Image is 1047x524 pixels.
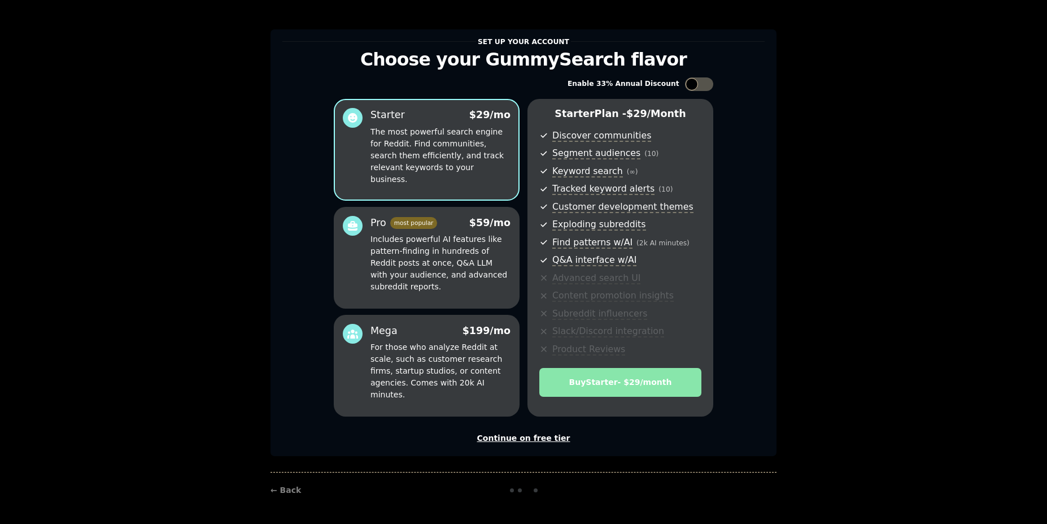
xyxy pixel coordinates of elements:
[552,344,625,356] span: Product Reviews
[282,432,765,444] div: Continue on free tier
[552,219,645,231] span: Exploding subreddits
[390,217,438,229] span: most popular
[644,150,658,158] span: ( 10 )
[370,126,511,185] p: The most powerful search engine for Reddit. Find communities, search them efficiently, and track ...
[658,185,673,193] span: ( 10 )
[552,326,664,337] span: Slack/Discord integration
[552,166,623,177] span: Keyword search
[552,237,632,249] span: Find patterns w/AI
[552,201,693,213] span: Customer development themes
[552,183,655,195] span: Tracked keyword alerts
[370,233,511,293] p: Includes powerful AI features like pattern-finding in hundreds of Reddit posts at once, Q&A LLM w...
[552,130,651,142] span: Discover communities
[469,217,511,228] span: $ 59 /mo
[476,36,572,47] span: Set up your account
[370,341,511,401] p: For those who analyze Reddit at scale, such as customer research firms, startup studios, or conte...
[636,239,690,247] span: ( 2k AI minutes )
[370,216,437,230] div: Pro
[539,368,701,397] button: BuyStarter- $29/month
[271,486,301,495] a: ← Back
[552,254,636,266] span: Q&A interface w/AI
[552,272,640,284] span: Advanced search UI
[552,290,674,302] span: Content promotion insights
[469,109,511,120] span: $ 29 /mo
[552,308,647,320] span: Subreddit influencers
[282,50,765,70] p: Choose your GummySearch flavor
[627,168,638,176] span: ( ∞ )
[370,108,405,122] div: Starter
[568,79,679,89] div: Enable 33% Annual Discount
[463,325,511,336] span: $ 199 /mo
[626,108,686,119] span: $ 29 /month
[540,376,701,388] div: Buy Starter - $ 29 /month
[370,324,398,338] div: Mega
[539,107,701,121] p: Starter Plan -
[552,148,640,159] span: Segment audiences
